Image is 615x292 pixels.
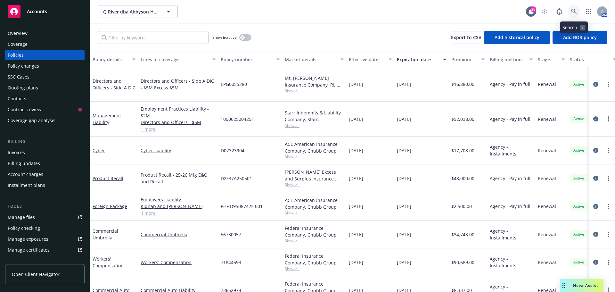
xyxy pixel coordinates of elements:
[484,31,550,44] button: Add historical policy
[221,175,252,182] span: D2F37A250501
[8,72,29,82] div: SSC Cases
[141,126,216,132] a: 1 more
[572,116,585,122] span: Active
[605,146,612,154] a: more
[285,238,344,244] span: Show all
[592,230,600,238] a: circleInformation
[141,147,216,154] a: Cyber Liability
[5,72,85,82] a: SSC Cases
[490,56,526,63] div: Billing method
[98,31,209,44] input: Filter by keyword...
[451,147,474,154] span: $17,708.00
[221,231,241,238] span: 56730057
[221,259,241,266] span: 71844593
[218,52,282,67] button: Policy number
[563,34,597,40] span: Add BOR policy
[568,5,580,18] a: Search
[605,203,612,210] a: more
[592,115,600,123] a: circleInformation
[538,116,556,122] span: Renewal
[397,147,411,154] span: [DATE]
[5,223,85,233] a: Policy checking
[538,231,556,238] span: Renewal
[487,52,535,67] button: Billing method
[285,88,344,94] span: Show all
[5,94,85,104] a: Contacts
[490,116,530,122] span: Agency - Pay in full
[8,234,48,244] div: Manage exposures
[451,81,474,88] span: $16,880.00
[397,259,411,266] span: [DATE]
[285,197,344,210] div: ACE American Insurance Company, Chubb Group
[8,245,50,255] div: Manage certificates
[282,52,346,67] button: Market details
[5,39,85,49] a: Coverage
[5,138,85,145] div: Billing
[573,283,598,288] span: Nova Assist
[592,146,600,154] a: circleInformation
[8,180,45,190] div: Installment plans
[5,83,85,93] a: Quoting plans
[285,141,344,154] div: ACE American Insurance Company, Chubb Group
[5,212,85,222] a: Manage files
[141,231,216,238] a: Commercial Umbrella
[490,144,533,157] span: Agency - Installments
[141,78,216,91] a: Directors and Officers - Side A DIC - $5M Excess $5M
[93,203,127,209] a: Foreign Package
[451,31,481,44] button: Export to CSV
[285,75,344,88] div: Mt. [PERSON_NAME] Insurance Company, RLI Corp, RT Specialty Insurance Services, LLC (RSG Specialt...
[5,256,85,266] a: Manage claims
[93,113,121,125] a: Management Liability
[8,223,40,233] div: Policy checking
[397,203,411,210] span: [DATE]
[5,61,85,71] a: Policy changes
[5,169,85,179] a: Account charges
[285,109,344,123] div: Starr Indemnity & Liability Company, Starr Companies, RT Specialty Insurance Services, LLC (RSG S...
[141,105,216,119] a: Employment Practices Liability - $2M
[8,158,40,169] div: Billing updates
[141,210,216,216] a: 4 more
[538,5,551,18] a: Start snowing
[8,104,41,115] div: Contract review
[397,175,411,182] span: [DATE]
[141,119,216,126] a: Directors and Officers - $5M
[560,279,603,292] button: Nova Assist
[538,203,556,210] span: Renewal
[8,94,26,104] div: Contacts
[8,83,38,93] div: Quoting plans
[553,31,607,44] button: Add BOR policy
[285,253,344,266] div: Federal Insurance Company, Chubb Group
[285,266,344,271] span: Show all
[285,225,344,238] div: Federal Insurance Company, Chubb Group
[605,115,612,123] a: more
[582,5,595,18] a: Switch app
[93,175,123,181] a: Product Recall
[5,245,85,255] a: Manage certificates
[572,259,585,265] span: Active
[349,147,363,154] span: [DATE]
[285,123,344,128] span: Show all
[5,234,85,244] span: Manage exposures
[221,147,244,154] span: D02323904
[221,203,263,210] span: PHF D95087425 001
[397,231,411,238] span: [DATE]
[8,50,24,60] div: Policies
[572,81,585,87] span: Active
[490,81,530,88] span: Agency - Pay in full
[93,228,118,241] a: Commercial Umbrella
[349,175,363,182] span: [DATE]
[141,171,216,185] a: Product Recall - 25-26 Mfg E&O and Recall
[605,230,612,238] a: more
[451,116,474,122] span: $52,038.00
[538,259,556,266] span: Renewal
[12,271,60,278] span: Open Client Navigator
[349,259,363,266] span: [DATE]
[538,175,556,182] span: Renewal
[349,116,363,122] span: [DATE]
[572,175,585,181] span: Active
[5,3,85,21] a: Accounts
[490,255,533,269] span: Agency - Installments
[221,56,273,63] div: Policy number
[451,259,474,266] span: $90,689.00
[349,56,385,63] div: Effective date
